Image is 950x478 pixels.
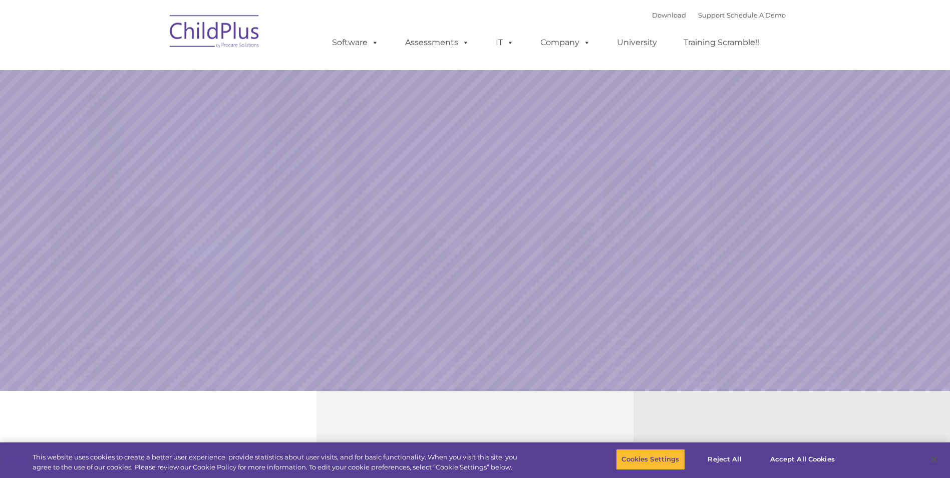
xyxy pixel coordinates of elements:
a: Training Scramble!! [674,33,769,53]
a: IT [486,33,524,53]
button: Accept All Cookies [765,449,840,470]
a: University [607,33,667,53]
font: | [652,11,786,19]
button: Cookies Settings [616,449,685,470]
div: This website uses cookies to create a better user experience, provide statistics about user visit... [33,452,522,472]
a: Assessments [395,33,479,53]
a: Download [652,11,686,19]
img: ChildPlus by Procare Solutions [165,8,265,58]
a: Learn More [646,284,804,326]
a: Schedule A Demo [727,11,786,19]
a: Support [698,11,725,19]
a: Software [322,33,389,53]
a: Company [530,33,600,53]
button: Close [923,448,945,470]
button: Reject All [694,449,756,470]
